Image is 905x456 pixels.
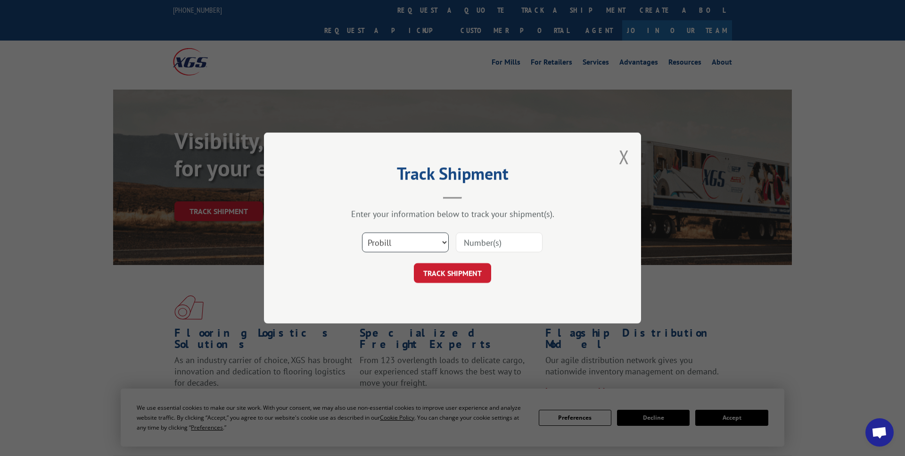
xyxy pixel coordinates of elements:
[456,232,543,252] input: Number(s)
[865,418,894,447] div: Open chat
[414,263,491,283] button: TRACK SHIPMENT
[311,208,594,219] div: Enter your information below to track your shipment(s).
[619,144,629,169] button: Close modal
[311,167,594,185] h2: Track Shipment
